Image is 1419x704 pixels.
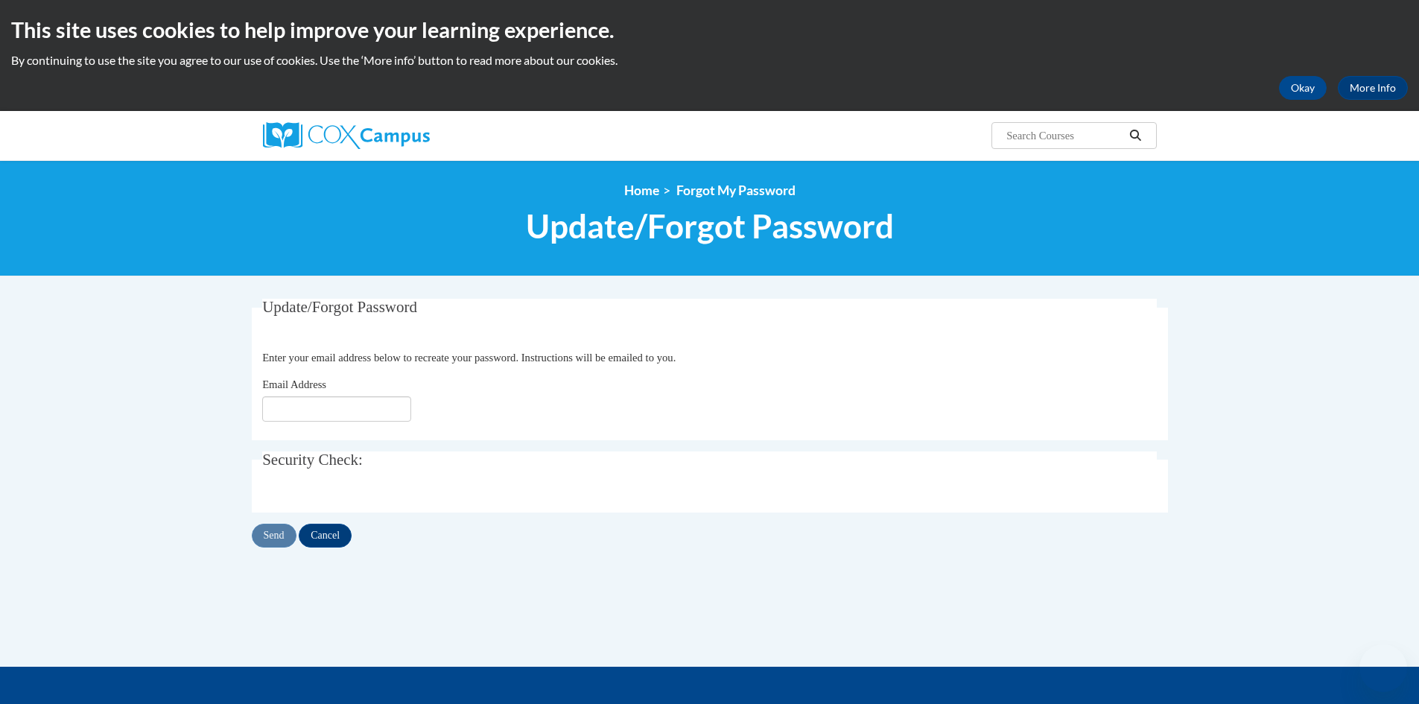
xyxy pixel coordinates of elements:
[676,183,796,198] span: Forgot My Password
[262,298,417,316] span: Update/Forgot Password
[11,15,1408,45] h2: This site uses cookies to help improve your learning experience.
[1005,127,1124,145] input: Search Courses
[1124,127,1146,145] button: Search
[262,352,676,364] span: Enter your email address below to recreate your password. Instructions will be emailed to you.
[262,396,411,422] input: Email
[624,183,659,198] a: Home
[262,451,363,469] span: Security Check:
[1338,76,1408,100] a: More Info
[263,122,430,149] img: Cox Campus
[526,206,894,246] span: Update/Forgot Password
[299,524,352,548] input: Cancel
[1279,76,1327,100] button: Okay
[1359,644,1407,692] iframe: Button to launch messaging window
[11,52,1408,69] p: By continuing to use the site you agree to our use of cookies. Use the ‘More info’ button to read...
[263,122,546,149] a: Cox Campus
[262,378,326,390] span: Email Address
